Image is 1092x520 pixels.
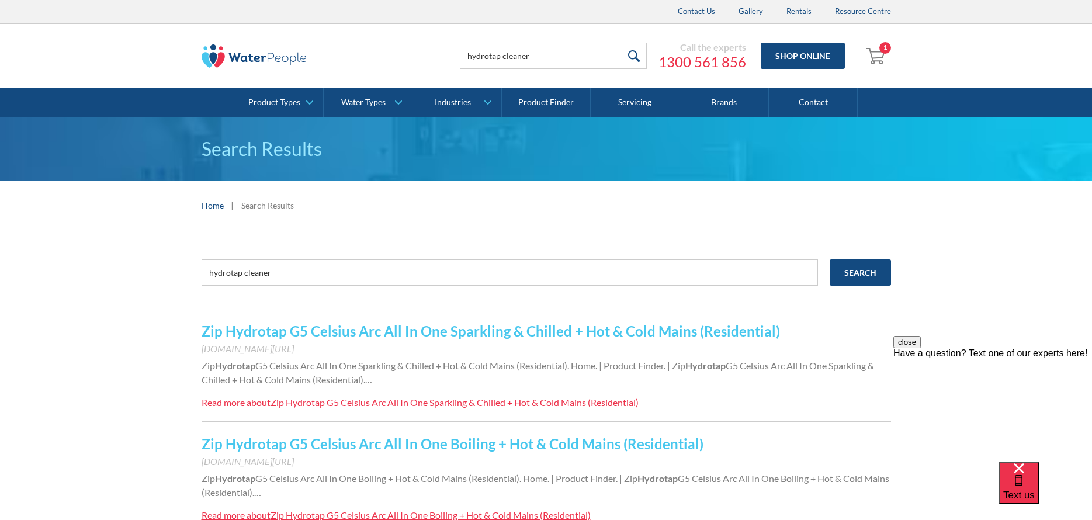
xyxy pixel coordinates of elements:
a: Industries [412,88,501,117]
a: Zip Hydrotap G5 Celsius Arc All In One Sparkling & Chilled + Hot & Cold Mains (Residential) [202,323,780,339]
a: Shop Online [761,43,845,69]
div: Search Results [241,199,294,212]
div: [DOMAIN_NAME][URL] [202,342,891,356]
input: e.g. chilled water cooler [202,259,818,286]
div: Industries [435,98,471,108]
a: Home [202,199,224,212]
a: Contact [769,88,858,117]
a: Product Finder [502,88,591,117]
div: Water Types [341,98,386,108]
a: Read more aboutZip Hydrotap G5 Celsius Arc All In One Sparkling & Chilled + Hot & Cold Mains (Res... [202,396,639,410]
div: Call the experts [658,41,746,53]
span: G5 Celsius Arc All In One Boiling + Hot & Cold Mains (Residential). [202,473,889,498]
a: Brands [680,88,769,117]
span: Zip [202,360,215,371]
input: Search products [460,43,647,69]
span: G5 Celsius Arc All In One Boiling + Hot & Cold Mains (Residential). Home. | Product Finder. | Zip [255,473,637,484]
a: Product Types [235,88,323,117]
div: Zip Hydrotap G5 Celsius Arc All In One Sparkling & Chilled + Hot & Cold Mains (Residential) [271,397,639,408]
div: Product Types [248,98,300,108]
span: G5 Celsius Arc All In One Sparkling & Chilled + Hot & Cold Mains (Residential). Home. | Product F... [255,360,685,371]
input: Search [830,259,891,286]
a: Servicing [591,88,680,117]
strong: Hydrotap [685,360,726,371]
div: Read more about [202,397,271,408]
iframe: podium webchat widget bubble [999,462,1092,520]
img: The Water People [202,44,307,68]
span: G5 Celsius Arc All In One Sparkling & Chilled + Hot & Cold Mains (Residential). [202,360,874,385]
span: … [365,374,372,385]
strong: Hydrotap [215,473,255,484]
a: Zip Hydrotap G5 Celsius Arc All In One Boiling + Hot & Cold Mains (Residential) [202,435,703,452]
h1: Search Results [202,135,891,163]
a: Water Types [324,88,412,117]
div: [DOMAIN_NAME][URL] [202,455,891,469]
span: Zip [202,473,215,484]
div: | [230,198,235,212]
div: 1 [879,42,891,54]
iframe: podium webchat widget prompt [893,336,1092,476]
strong: Hydrotap [637,473,678,484]
img: shopping cart [866,46,888,65]
span: … [254,487,261,498]
a: Open cart containing 1 items [863,42,891,70]
strong: Hydrotap [215,360,255,371]
a: 1300 561 856 [658,53,746,71]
